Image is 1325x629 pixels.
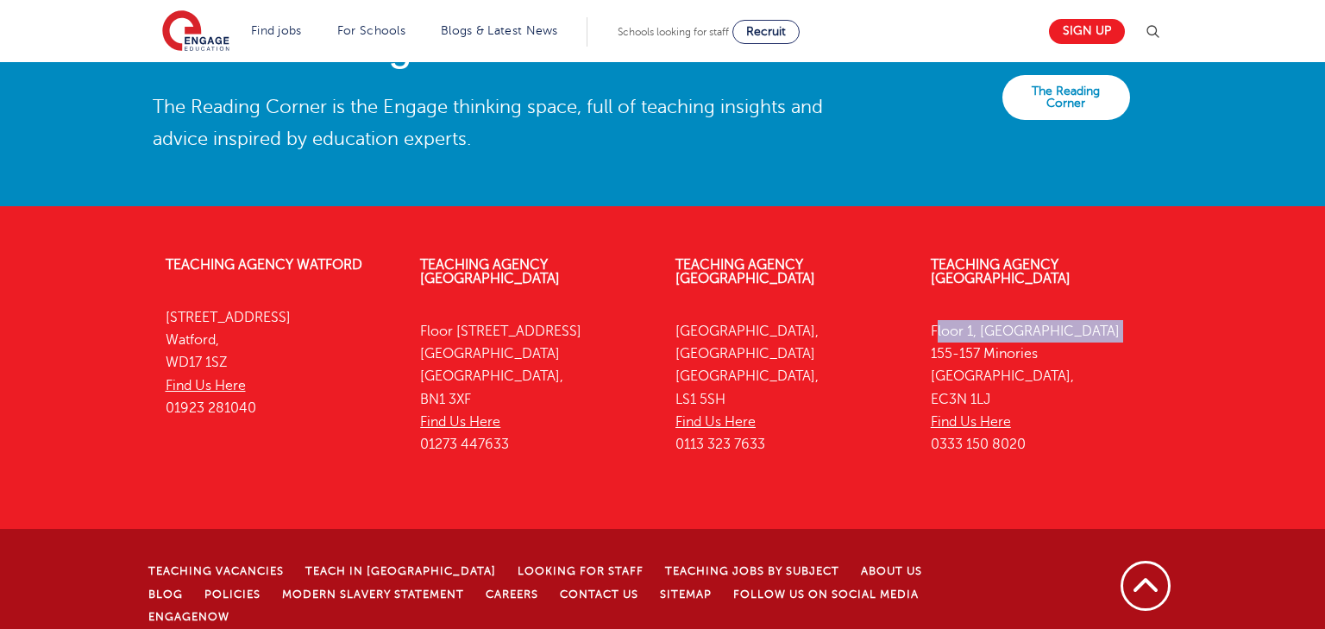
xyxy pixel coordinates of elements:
a: Teaching Agency [GEOGRAPHIC_DATA] [675,257,815,286]
a: Find jobs [251,24,302,37]
a: Sign up [1049,19,1125,44]
a: Recruit [732,20,800,44]
a: Teaching Vacancies [148,565,284,577]
a: Find Us Here [166,378,246,393]
a: Teaching Agency Watford [166,257,362,273]
a: Find Us Here [675,414,756,430]
a: Modern Slavery Statement [282,588,464,601]
a: Find Us Here [420,414,500,430]
span: Schools looking for staff [618,26,729,38]
p: [STREET_ADDRESS] Watford, WD17 1SZ 01923 281040 [166,306,395,419]
a: Blogs & Latest News [441,24,558,37]
a: Sitemap [660,588,712,601]
a: Careers [486,588,538,601]
a: Contact Us [560,588,638,601]
a: Teaching jobs by subject [665,565,839,577]
a: Teaching Agency [GEOGRAPHIC_DATA] [931,257,1071,286]
a: Find Us Here [931,414,1011,430]
a: Looking for staff [518,565,644,577]
p: The Reading Corner is the Engage thinking space, full of teaching insights and advice inspired by... [153,91,836,154]
p: Floor [STREET_ADDRESS] [GEOGRAPHIC_DATA] [GEOGRAPHIC_DATA], BN1 3XF 01273 447633 [420,320,650,456]
img: Engage Education [162,10,229,53]
a: Follow us on Social Media [733,588,919,601]
a: The Reading Corner [1002,75,1129,120]
a: About Us [861,565,922,577]
p: [GEOGRAPHIC_DATA], [GEOGRAPHIC_DATA] [GEOGRAPHIC_DATA], LS1 5SH 0113 323 7633 [675,320,905,456]
span: Recruit [746,25,786,38]
a: Policies [204,588,261,601]
a: Teaching Agency [GEOGRAPHIC_DATA] [420,257,560,286]
a: Teach in [GEOGRAPHIC_DATA] [305,565,496,577]
a: EngageNow [148,611,229,623]
a: Blog [148,588,183,601]
p: Floor 1, [GEOGRAPHIC_DATA] 155-157 Minories [GEOGRAPHIC_DATA], EC3N 1LJ 0333 150 8020 [931,320,1160,456]
a: For Schools [337,24,405,37]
